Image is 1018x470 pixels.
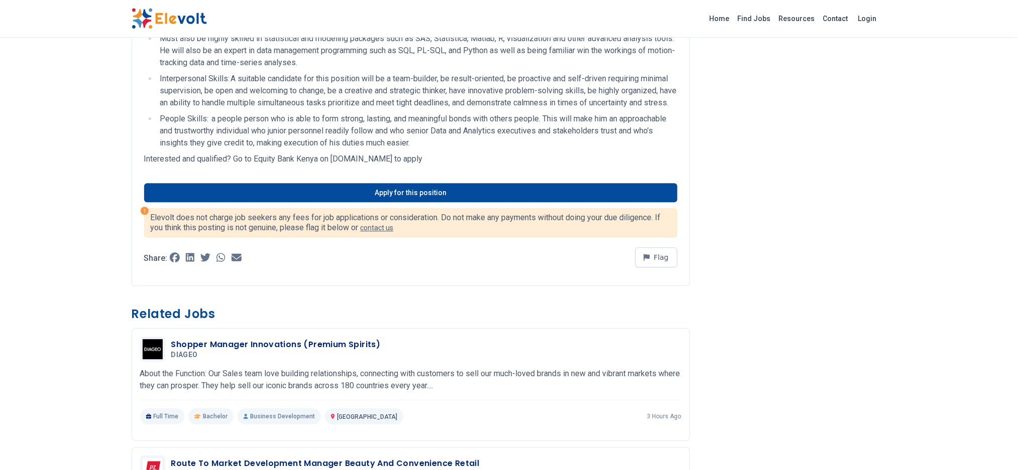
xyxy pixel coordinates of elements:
[203,412,228,420] span: Bachelor
[171,351,198,360] span: DIAGEO
[157,73,677,109] li: Interpersonal Skills: A suitable candidate for this position will be a team-builder, be result-or...
[151,213,671,233] p: Elevolt does not charge job seekers any fees for job applications or consideration. Do not make a...
[132,8,207,29] img: Elevolt
[361,224,394,232] a: contact us
[157,33,677,69] li: Must also be highly skilled in statistical and modeling packages such as SAS, Statistica, Matlab,...
[171,339,381,351] h3: Shopper Manager Innovations (Premium Spirits)
[819,11,852,27] a: Contact
[143,339,163,359] img: DIAGEO
[132,306,690,322] h3: Related Jobs
[144,254,168,262] p: Share:
[171,457,480,469] h3: Route To Market Development Manager Beauty And Convenience Retail
[775,11,819,27] a: Resources
[144,183,677,202] a: Apply for this position
[647,412,682,420] p: 3 hours ago
[140,337,682,424] a: DIAGEOShopper Manager Innovations (Premium Spirits)DIAGEOAbout the Function: Our Sales team love ...
[157,113,677,149] li: People Skills: a people person who is able to form strong, lasting, and meaningful bonds with oth...
[706,11,734,27] a: Home
[734,11,775,27] a: Find Jobs
[238,408,321,424] p: Business Development
[140,368,682,392] p: About the Function: Our Sales team love building relationships, connecting with customers to sell...
[635,247,677,267] button: Flag
[337,413,397,420] span: [GEOGRAPHIC_DATA]
[852,9,883,29] a: Login
[140,408,185,424] p: Full Time
[144,153,677,165] p: Interested and qualified? Go to Equity Bank Kenya on [DOMAIN_NAME] to apply
[968,422,1018,470] iframe: Chat Widget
